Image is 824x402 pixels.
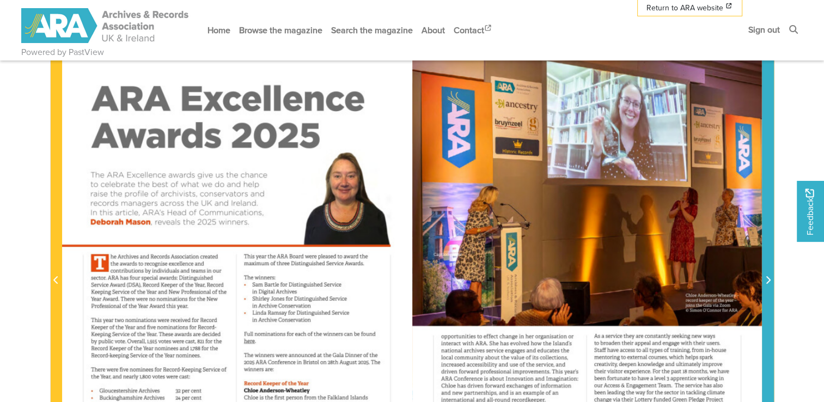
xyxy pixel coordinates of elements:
img: ARA - ARC Magazine | Powered by PastView [21,8,190,43]
a: About [417,16,449,45]
a: Powered by PastView [21,46,104,59]
a: Would you like to provide feedback? [797,181,824,242]
a: Sign out [744,15,784,44]
span: Return to ARA website [646,2,723,14]
a: Home [203,16,235,45]
a: ARA - ARC Magazine | Powered by PastView logo [21,2,190,50]
a: Search the magazine [327,16,417,45]
a: Contact [449,16,497,45]
a: Browse the magazine [235,16,327,45]
span: Feedback [803,189,816,235]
